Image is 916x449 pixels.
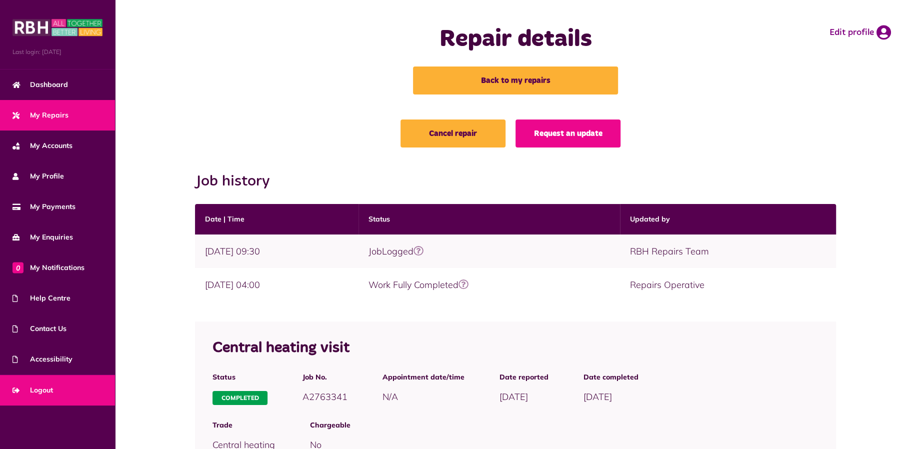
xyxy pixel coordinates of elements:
[195,234,358,268] td: [DATE] 09:30
[400,119,505,147] a: Cancel repair
[499,391,528,402] span: [DATE]
[12,323,66,334] span: Contact Us
[12,140,72,151] span: My Accounts
[212,340,349,355] span: Central heating visit
[302,391,347,402] span: A2763341
[302,372,347,382] span: Job No.
[382,391,398,402] span: N/A
[499,372,548,382] span: Date reported
[12,110,68,120] span: My Repairs
[12,47,102,56] span: Last login: [DATE]
[382,372,464,382] span: Appointment date/time
[195,172,836,190] h2: Job history
[195,204,358,234] th: Date | Time
[212,391,267,405] span: Completed
[620,204,836,234] th: Updated by
[12,262,84,273] span: My Notifications
[12,385,53,395] span: Logout
[325,25,706,54] h1: Repair details
[12,232,73,242] span: My Enquiries
[12,201,75,212] span: My Payments
[358,204,620,234] th: Status
[583,391,612,402] span: [DATE]
[12,171,64,181] span: My Profile
[620,268,836,301] td: Repairs Operative
[12,262,23,273] span: 0
[12,354,72,364] span: Accessibility
[12,293,70,303] span: Help Centre
[583,372,638,382] span: Date completed
[212,372,267,382] span: Status
[310,420,818,430] span: Chargeable
[12,79,68,90] span: Dashboard
[620,234,836,268] td: RBH Repairs Team
[413,66,618,94] a: Back to my repairs
[212,420,275,430] span: Trade
[358,234,620,268] td: JobLogged
[515,119,620,147] a: Request an update
[195,268,358,301] td: [DATE] 04:00
[12,17,102,37] img: MyRBH
[829,25,891,40] a: Edit profile
[358,268,620,301] td: Work Fully Completed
